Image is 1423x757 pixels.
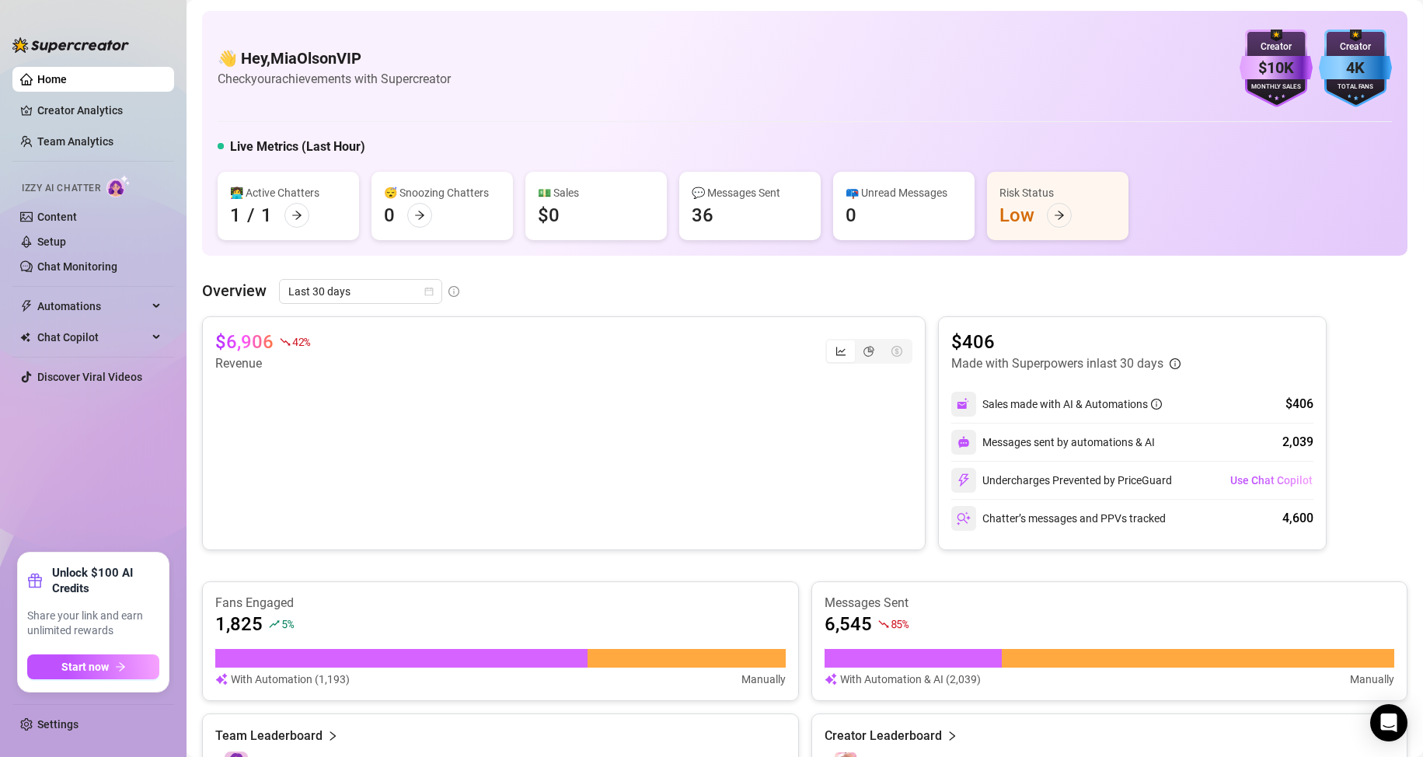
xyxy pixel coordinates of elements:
span: info-circle [448,286,459,297]
img: purple-badge-B9DA21FR.svg [1240,30,1313,107]
div: $406 [1285,395,1313,413]
img: svg%3e [957,511,971,525]
div: 💵 Sales [538,184,654,201]
div: $0 [538,203,560,228]
span: Last 30 days [288,280,433,303]
img: svg%3e [825,671,837,688]
span: Chat Copilot [37,325,148,350]
div: Open Intercom Messenger [1370,704,1407,741]
span: Use Chat Copilot [1230,474,1313,487]
article: Made with Superpowers in last 30 days [951,354,1163,373]
article: With Automation & AI (2,039) [840,671,981,688]
div: Messages sent by automations & AI [951,430,1155,455]
span: rise [269,619,280,630]
div: 📪 Unread Messages [846,184,962,201]
a: Discover Viral Videos [37,371,142,383]
article: Overview [202,279,267,302]
article: With Automation (1,193) [231,671,350,688]
span: Start now [61,661,109,673]
img: AI Chatter [106,175,131,197]
a: Creator Analytics [37,98,162,123]
article: Fans Engaged [215,595,786,612]
span: pie-chart [863,346,874,357]
div: 😴 Snoozing Chatters [384,184,500,201]
span: 85 % [891,616,909,631]
img: svg%3e [957,397,971,411]
div: Risk Status [999,184,1116,201]
article: $6,906 [215,330,274,354]
button: Start nowarrow-right [27,654,159,679]
img: svg%3e [215,671,228,688]
a: Setup [37,235,66,248]
a: Chat Monitoring [37,260,117,273]
article: Messages Sent [825,595,1395,612]
div: Monthly Sales [1240,82,1313,92]
div: 36 [692,203,713,228]
img: svg%3e [957,436,970,448]
img: blue-badge-DgoSNQY1.svg [1319,30,1392,107]
span: Share your link and earn unlimited rewards [27,609,159,639]
div: segmented control [825,339,912,364]
button: Use Chat Copilot [1229,468,1313,493]
div: 1 [230,203,241,228]
span: right [327,727,338,745]
article: Revenue [215,354,310,373]
div: Creator [1240,40,1313,54]
span: gift [27,573,43,588]
span: arrow-right [1054,210,1065,221]
h5: Live Metrics (Last Hour) [230,138,365,156]
div: 1 [261,203,272,228]
span: 42 % [292,334,310,349]
span: arrow-right [291,210,302,221]
span: 5 % [281,616,293,631]
div: Total Fans [1319,82,1392,92]
article: Team Leaderboard [215,727,323,745]
span: fall [280,337,291,347]
span: fall [878,619,889,630]
div: $10K [1240,56,1313,80]
a: Content [37,211,77,223]
span: right [947,727,957,745]
h4: 👋 Hey, MiaOlsonVIP [218,47,451,69]
span: dollar-circle [891,346,902,357]
div: 4,600 [1282,509,1313,528]
a: Settings [37,718,78,731]
article: Check your achievements with Supercreator [218,69,451,89]
div: Sales made with AI & Automations [982,396,1162,413]
a: Home [37,73,67,85]
span: arrow-right [414,210,425,221]
img: logo-BBDzfeDw.svg [12,37,129,53]
a: Team Analytics [37,135,113,148]
article: Creator Leaderboard [825,727,942,745]
img: svg%3e [957,473,971,487]
strong: Unlock $100 AI Credits [52,565,159,596]
div: 💬 Messages Sent [692,184,808,201]
article: 1,825 [215,612,263,637]
div: 0 [384,203,395,228]
span: arrow-right [115,661,126,672]
article: Manually [1350,671,1394,688]
article: 6,545 [825,612,872,637]
span: Automations [37,294,148,319]
span: thunderbolt [20,300,33,312]
article: Manually [741,671,786,688]
span: info-circle [1151,399,1162,410]
div: Undercharges Prevented by PriceGuard [951,468,1172,493]
span: calendar [424,287,434,296]
img: Chat Copilot [20,332,30,343]
div: Creator [1319,40,1392,54]
div: 4K [1319,56,1392,80]
div: Chatter’s messages and PPVs tracked [951,506,1166,531]
span: info-circle [1170,358,1181,369]
div: 👩‍💻 Active Chatters [230,184,347,201]
div: 0 [846,203,856,228]
span: line-chart [835,346,846,357]
span: Izzy AI Chatter [22,181,100,196]
article: $406 [951,330,1181,354]
div: 2,039 [1282,433,1313,452]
